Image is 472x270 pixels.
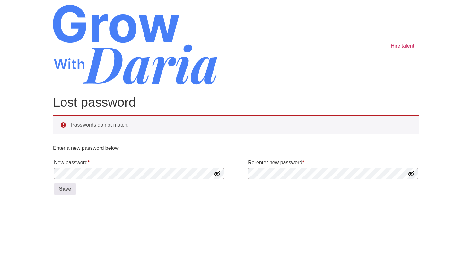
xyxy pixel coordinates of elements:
img: Grow With Daria [53,5,217,85]
a: Hire talent [386,40,419,52]
label: Re-enter new password [248,157,418,168]
li: Passwords do not match. [71,121,409,129]
button: Show password [407,170,415,177]
nav: Main menu [386,5,419,87]
button: Save [54,183,76,195]
label: New password [54,157,224,168]
button: Show password [214,170,221,177]
p: Enter a new password below. [53,144,419,152]
h1: Lost password [53,94,419,110]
